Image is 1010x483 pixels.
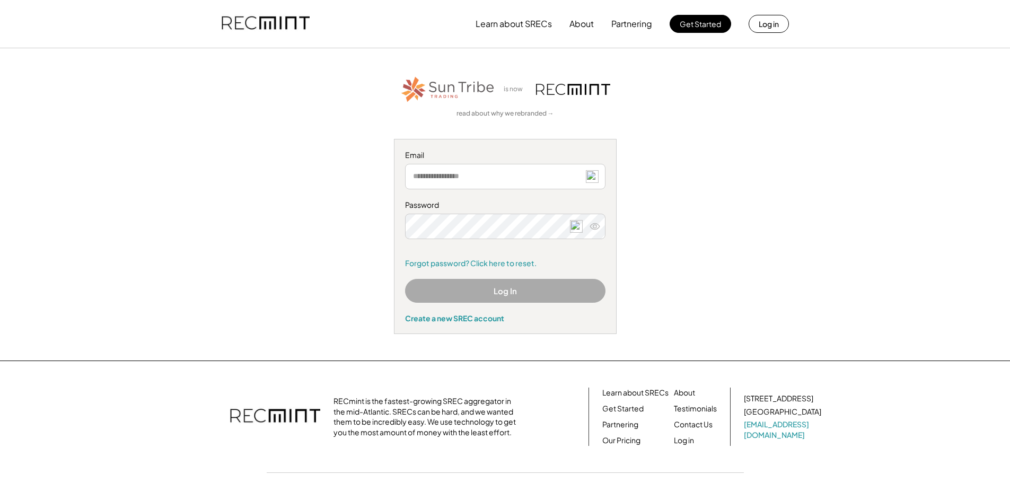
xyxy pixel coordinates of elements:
a: Contact Us [674,419,713,430]
div: Email [405,150,605,161]
img: recmint-logotype%403x.png [222,6,310,42]
button: Partnering [611,13,652,34]
a: Partnering [602,419,638,430]
a: Forgot password? Click here to reset. [405,258,605,269]
div: [GEOGRAPHIC_DATA] [744,407,821,417]
button: Log In [405,279,605,303]
a: About [674,388,695,398]
img: npw-badge-icon-locked.svg [586,170,599,183]
a: Learn about SRECs [602,388,669,398]
button: About [569,13,594,34]
img: npw-badge-icon-locked.svg [570,220,583,233]
a: Log in [674,435,694,446]
button: Get Started [670,15,731,33]
div: RECmint is the fastest-growing SREC aggregator in the mid-Atlantic. SRECs can be hard, and we wan... [333,396,522,437]
button: Log in [749,15,789,33]
img: STT_Horizontal_Logo%2B-%2BColor.png [400,75,496,104]
div: [STREET_ADDRESS] [744,393,813,404]
a: Get Started [602,403,644,414]
img: recmint-logotype%403x.png [230,398,320,435]
a: [EMAIL_ADDRESS][DOMAIN_NAME] [744,419,823,440]
div: is now [501,85,531,94]
div: Password [405,200,605,210]
button: Learn about SRECs [476,13,552,34]
div: Create a new SREC account [405,313,605,323]
a: Testimonials [674,403,717,414]
a: read about why we rebranded → [456,109,554,118]
img: recmint-logotype%403x.png [536,84,610,95]
a: Our Pricing [602,435,640,446]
